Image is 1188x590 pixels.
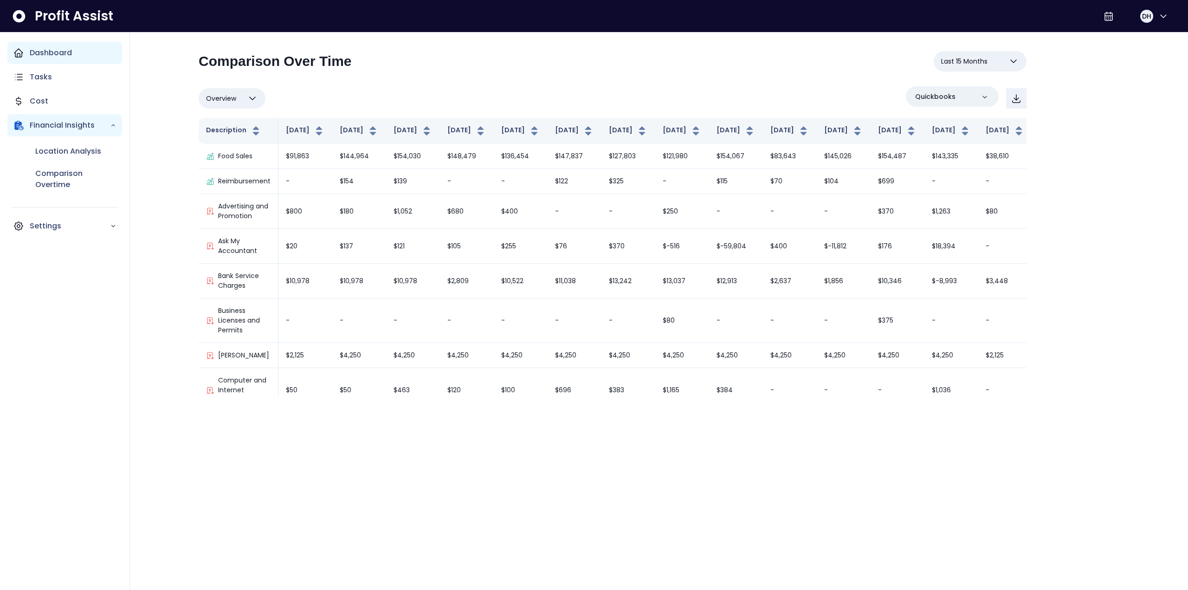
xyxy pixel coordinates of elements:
[548,264,601,298] td: $11,038
[494,343,548,368] td: $4,250
[386,298,440,343] td: -
[206,93,236,104] span: Overview
[817,368,871,413] td: -
[932,125,971,136] button: [DATE]
[824,125,863,136] button: [DATE]
[218,236,271,256] p: Ask My Accountant
[218,271,271,291] p: Bank Service Charges
[440,298,494,343] td: -
[494,264,548,298] td: $10,522
[655,343,709,368] td: $4,250
[924,298,978,343] td: -
[278,169,332,194] td: -
[548,298,601,343] td: -
[924,343,978,368] td: $4,250
[548,169,601,194] td: $122
[709,264,763,298] td: $12,913
[30,220,110,232] p: Settings
[440,343,494,368] td: $4,250
[35,8,113,25] span: Profit Assist
[717,125,755,136] button: [DATE]
[709,229,763,264] td: $-59,804
[763,298,817,343] td: -
[763,169,817,194] td: $70
[494,229,548,264] td: $255
[817,169,871,194] td: $104
[555,125,594,136] button: [DATE]
[440,144,494,169] td: $148,479
[218,176,271,186] p: Reimbursement
[709,343,763,368] td: $4,250
[763,144,817,169] td: $83,643
[871,368,924,413] td: -
[978,343,1032,368] td: $2,125
[709,368,763,413] td: $384
[601,229,655,264] td: $370
[332,368,386,413] td: $50
[878,125,917,136] button: [DATE]
[924,144,978,169] td: $143,335
[655,194,709,229] td: $250
[915,92,956,102] p: Quickbooks
[763,343,817,368] td: $4,250
[924,229,978,264] td: $18,394
[494,194,548,229] td: $400
[218,151,252,161] p: Food Sales
[30,47,72,58] p: Dashboard
[655,368,709,413] td: $1,165
[440,368,494,413] td: $120
[386,368,440,413] td: $463
[978,144,1032,169] td: $38,610
[655,298,709,343] td: $80
[332,264,386,298] td: $10,978
[601,169,655,194] td: $325
[609,125,648,136] button: [DATE]
[394,125,433,136] button: [DATE]
[332,144,386,169] td: $144,964
[601,194,655,229] td: -
[278,298,332,343] td: -
[494,368,548,413] td: $100
[663,125,702,136] button: [DATE]
[924,169,978,194] td: -
[924,264,978,298] td: $-8,993
[770,125,809,136] button: [DATE]
[763,264,817,298] td: $2,637
[709,194,763,229] td: -
[494,298,548,343] td: -
[941,56,988,67] span: Last 15 Months
[548,144,601,169] td: $147,837
[30,96,48,107] p: Cost
[386,264,440,298] td: $10,978
[601,368,655,413] td: $383
[871,144,924,169] td: $154,487
[655,169,709,194] td: -
[817,229,871,264] td: $-11,812
[218,306,271,335] p: Business Licenses and Permits
[501,125,540,136] button: [DATE]
[817,144,871,169] td: $145,026
[601,298,655,343] td: -
[655,264,709,298] td: $13,037
[332,343,386,368] td: $4,250
[548,229,601,264] td: $76
[386,144,440,169] td: $154,030
[601,343,655,368] td: $4,250
[871,194,924,229] td: $370
[35,146,101,157] p: Location Analysis
[494,144,548,169] td: $136,454
[386,194,440,229] td: $1,052
[763,194,817,229] td: -
[386,343,440,368] td: $4,250
[871,343,924,368] td: $4,250
[924,194,978,229] td: $1,263
[218,201,271,221] p: Advertising and Promotion
[709,144,763,169] td: $154,067
[278,368,332,413] td: $50
[548,194,601,229] td: -
[871,264,924,298] td: $10,346
[978,229,1032,264] td: -
[655,229,709,264] td: $-516
[440,194,494,229] td: $680
[548,368,601,413] td: $696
